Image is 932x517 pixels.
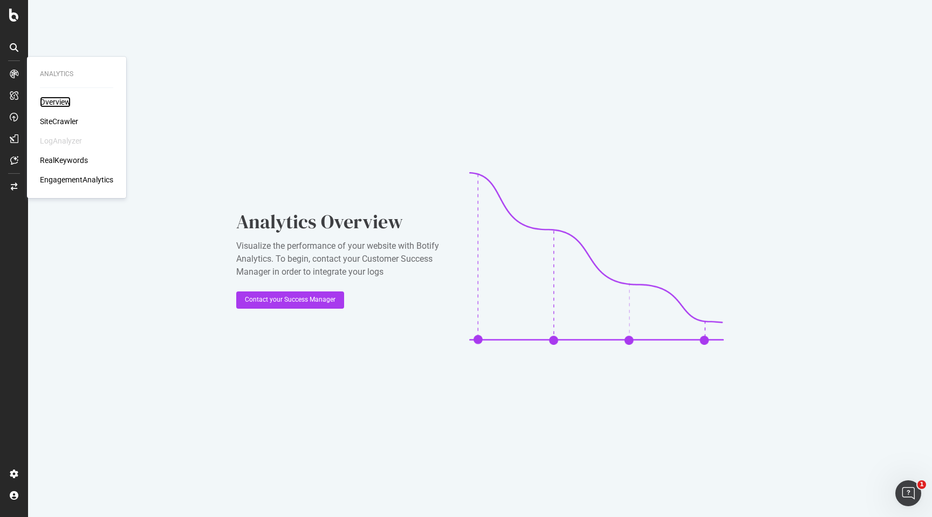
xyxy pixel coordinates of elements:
button: Contact your Success Manager [236,291,344,309]
a: SiteCrawler [40,116,78,127]
iframe: Intercom live chat [895,480,921,506]
a: Overview [40,97,71,107]
span: 1 [917,480,926,489]
img: CaL_T18e.png [469,172,724,345]
a: RealKeywords [40,155,88,166]
div: Contact your Success Manager [245,295,335,304]
div: Analytics Overview [236,208,452,235]
a: EngagementAnalytics [40,174,113,185]
div: LogAnalyzer [40,135,82,146]
div: Visualize the performance of your website with Botify Analytics. To begin, contact your Customer ... [236,240,452,278]
div: Analytics [40,70,113,79]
